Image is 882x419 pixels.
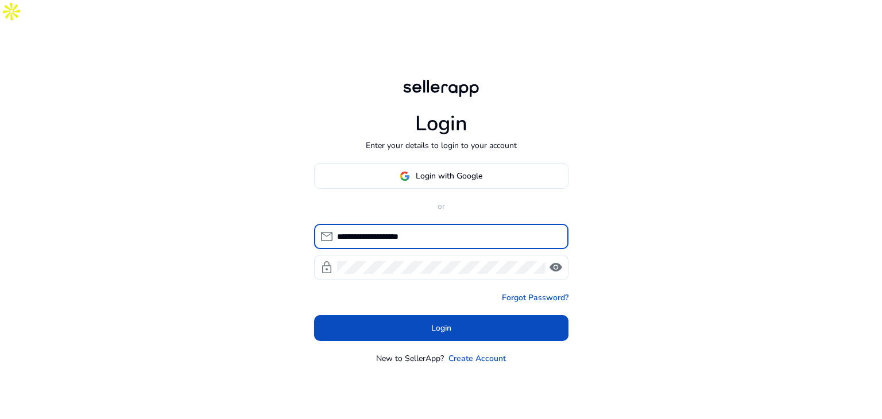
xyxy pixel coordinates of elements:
[314,200,568,212] p: or
[376,352,444,364] p: New to SellerApp?
[400,171,410,181] img: google-logo.svg
[366,139,517,152] p: Enter your details to login to your account
[448,352,506,364] a: Create Account
[314,315,568,341] button: Login
[415,111,467,136] h1: Login
[431,322,451,334] span: Login
[416,170,482,182] span: Login with Google
[549,261,563,274] span: visibility
[314,163,568,189] button: Login with Google
[320,261,334,274] span: lock
[320,230,334,243] span: mail
[502,292,568,304] a: Forgot Password?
